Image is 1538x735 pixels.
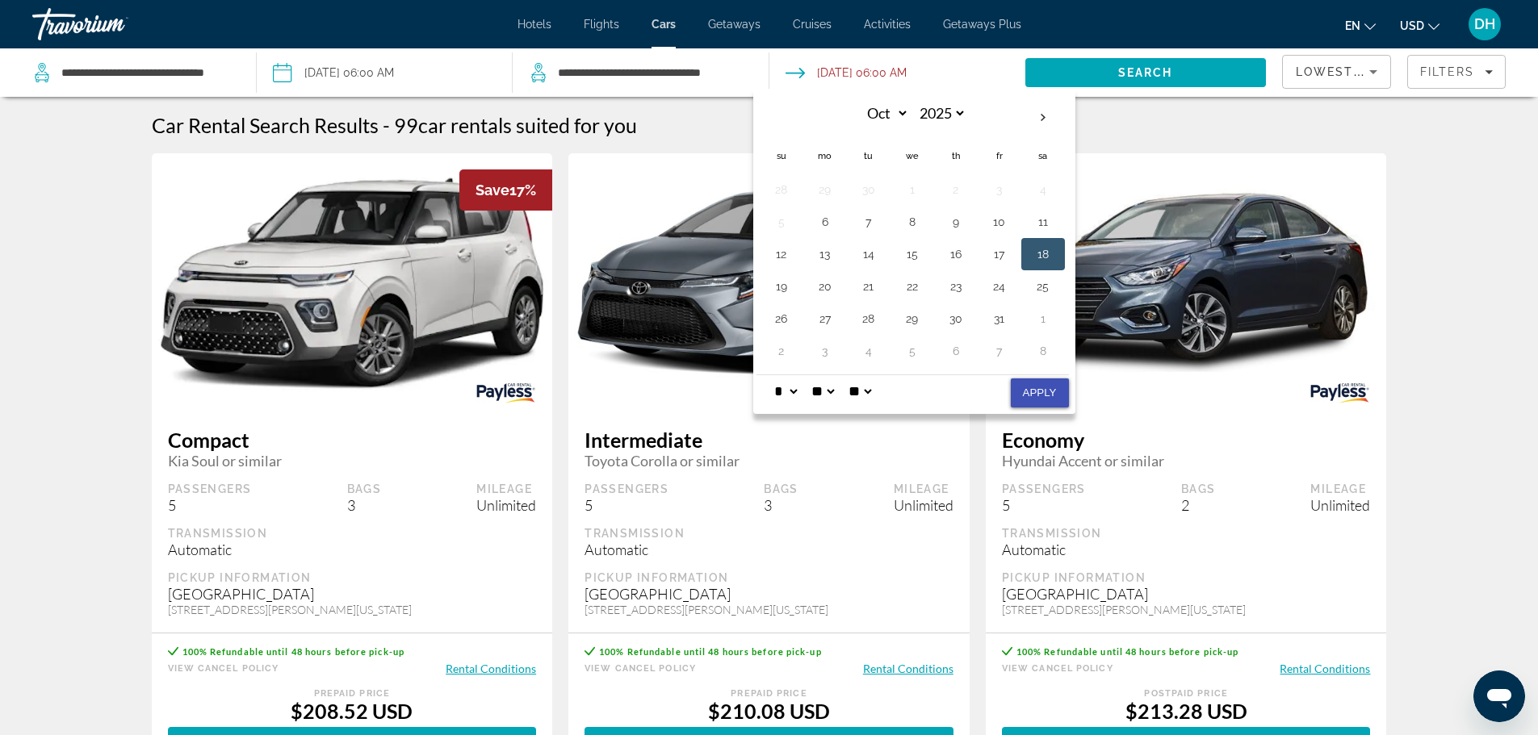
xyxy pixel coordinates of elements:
button: Day 1 [899,178,925,201]
button: View Cancel Policy [585,661,696,676]
button: Day 10 [987,211,1012,233]
div: Prepaid Price [168,688,537,699]
span: 100% Refundable until 48 hours before pick-up [1016,646,1239,657]
div: Pickup Information [1002,570,1371,585]
button: Day 2 [769,340,794,362]
button: Day 28 [856,307,882,330]
button: Day 8 [899,211,925,233]
button: Rental Conditions [863,661,953,676]
div: Transmission [1002,526,1371,541]
div: Passengers [585,482,668,496]
img: Kia Soul or similar [152,157,553,407]
button: Day 17 [987,243,1012,265]
div: 17% [459,169,552,211]
a: Cars [652,18,676,31]
button: View Cancel Policy [168,661,279,676]
button: Day 16 [943,243,969,265]
button: Day 20 [812,275,838,298]
button: Day 15 [899,243,925,265]
div: [GEOGRAPHIC_DATA] [168,585,537,603]
a: Cruises [793,18,832,31]
button: Change currency [1400,14,1440,37]
a: Flights [584,18,619,31]
div: Passengers [1002,482,1086,496]
div: [GEOGRAPHIC_DATA] [585,585,953,603]
div: Bags [347,482,382,496]
button: Day 7 [856,211,882,233]
img: Toyota Corolla or similar [568,157,970,407]
button: Open drop-off date and time picker [786,48,907,97]
img: PAYLESS [1293,375,1386,411]
span: Intermediate [585,428,953,452]
span: DH [1474,16,1495,32]
a: Travorium [32,3,194,45]
div: 5 [585,496,668,514]
img: Hyundai Accent or similar [986,184,1387,381]
button: Day 30 [943,307,969,330]
img: PAYLESS [459,375,552,411]
button: Day 24 [987,275,1012,298]
select: Select year [914,99,966,127]
button: Rental Conditions [1280,661,1370,676]
div: Passengers [168,482,252,496]
button: Day 2 [943,178,969,201]
a: Getaways Plus [943,18,1021,31]
div: 2 [1181,496,1216,514]
div: Unlimited [894,496,953,514]
button: Day 4 [856,340,882,362]
span: Getaways [708,18,761,31]
span: Compact [168,428,537,452]
button: Day 8 [1030,340,1056,362]
button: Day 29 [899,307,925,330]
button: Day 26 [769,307,794,330]
span: 100% Refundable until 48 hours before pick-up [182,646,405,657]
button: Day 14 [856,243,882,265]
button: Day 4 [1030,178,1056,201]
div: $210.08 USD [585,699,953,723]
button: Day 5 [899,340,925,362]
div: Mileage [476,482,536,496]
div: Unlimited [1310,496,1370,514]
div: Automatic [168,541,537,558]
button: User Menu [1464,7,1506,41]
button: Day 12 [769,243,794,265]
button: Day 28 [769,178,794,201]
a: Activities [864,18,911,31]
span: USD [1400,19,1424,32]
button: Pickup date: Oct 06, 2025 06:00 AM [273,48,394,97]
div: $213.28 USD [1002,699,1371,723]
span: en [1345,19,1360,32]
div: Bags [764,482,798,496]
div: Mileage [894,482,953,496]
span: - [383,113,390,137]
div: Transmission [168,526,537,541]
span: Economy [1002,428,1371,452]
iframe: Button to launch messaging window [1473,670,1525,722]
select: Select minute [808,375,837,407]
button: Day 31 [987,307,1012,330]
div: Mileage [1310,482,1370,496]
span: Search [1118,66,1173,79]
div: 5 [168,496,252,514]
div: Bags [1181,482,1216,496]
span: Filters [1420,65,1475,78]
div: Pickup Information [585,570,953,585]
h2: 99 [394,113,637,137]
a: Hotels [518,18,551,31]
span: Toyota Corolla or similar [585,452,953,470]
div: 3 [764,496,798,514]
button: Change language [1345,14,1376,37]
button: Day 21 [856,275,882,298]
table: Left calendar grid [760,99,1065,367]
span: car rentals suited for you [418,113,637,137]
button: Day 3 [812,340,838,362]
div: Transmission [585,526,953,541]
input: Search pickup location [60,61,232,85]
button: Day 22 [899,275,925,298]
button: Day 5 [769,211,794,233]
div: [STREET_ADDRESS][PERSON_NAME][US_STATE] [1002,603,1371,616]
